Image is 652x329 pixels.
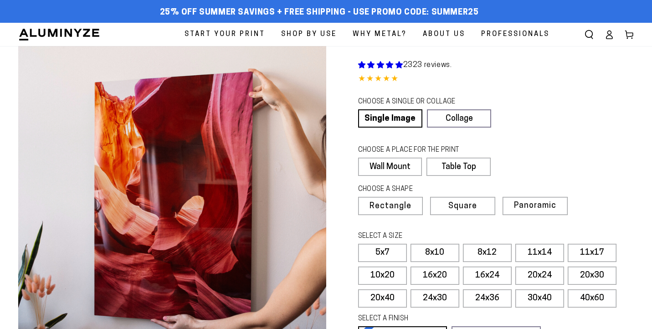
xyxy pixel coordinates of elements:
label: 24x30 [411,289,459,308]
label: 20x40 [358,289,407,308]
a: Professionals [474,23,556,46]
span: 25% off Summer Savings + Free Shipping - Use Promo Code: SUMMER25 [160,8,479,18]
span: About Us [423,28,465,41]
a: Shop By Use [274,23,344,46]
label: 16x24 [463,267,512,285]
span: Professionals [481,28,549,41]
summary: Search our site [579,25,599,45]
span: Shop By Use [281,28,337,41]
label: 30x40 [515,289,564,308]
label: 10x20 [358,267,407,285]
span: Why Metal? [353,28,407,41]
div: 4.85 out of 5.0 stars [358,73,634,86]
label: 24x36 [463,289,512,308]
a: About Us [416,23,472,46]
a: Single Image [358,109,422,128]
a: Start Your Print [178,23,272,46]
legend: CHOOSE A SHAPE [358,185,484,195]
legend: CHOOSE A SINGLE OR COLLAGE [358,97,483,107]
img: Aluminyze [18,28,100,41]
label: 40x60 [568,289,616,308]
span: Panoramic [514,201,556,210]
a: Collage [427,109,491,128]
label: 8x10 [411,244,459,262]
span: Start Your Print [185,28,265,41]
label: 16x20 [411,267,459,285]
span: Rectangle [370,202,411,211]
legend: SELECT A SIZE [358,231,520,242]
a: Why Metal? [346,23,414,46]
label: Table Top [426,158,491,176]
span: Square [448,202,477,211]
label: 5x7 [358,244,407,262]
legend: SELECT A FINISH [358,314,520,324]
label: Wall Mount [358,158,422,176]
label: 20x24 [515,267,564,285]
label: 20x30 [568,267,616,285]
legend: CHOOSE A PLACE FOR THE PRINT [358,145,483,155]
label: 11x17 [568,244,616,262]
label: 8x12 [463,244,512,262]
label: 11x14 [515,244,564,262]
